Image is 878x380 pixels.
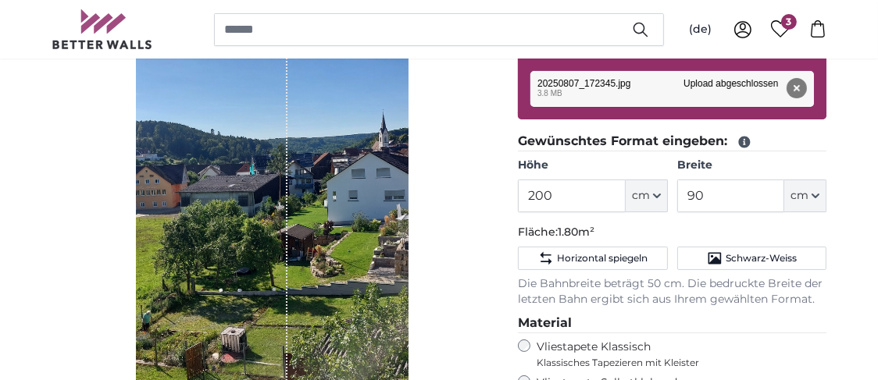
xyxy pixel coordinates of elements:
button: Schwarz-Weiss [677,247,826,270]
p: Die Bahnbreite beträgt 50 cm. Die bedruckte Breite der letzten Bahn ergibt sich aus Ihrem gewählt... [518,276,826,307]
label: Breite [677,158,826,173]
label: Höhe [518,158,667,173]
button: cm [784,179,826,212]
button: Horizontal spiegeln [518,247,667,270]
span: Horizontal spiegeln [557,252,648,265]
span: cm [791,188,808,204]
legend: Material [518,314,826,333]
span: 1.80m² [558,225,594,239]
button: cm [626,179,668,212]
p: Fläche: [518,225,826,240]
span: Klassisches Tapezieren mit Kleister [537,357,813,369]
legend: Gewünschtes Format eingeben: [518,132,826,151]
span: 3 [781,14,797,30]
label: Vliestapete Klassisch [537,339,813,369]
span: cm [632,188,650,204]
img: Betterwalls [52,9,153,49]
button: (de) [676,16,724,44]
span: Schwarz-Weiss [726,252,797,265]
